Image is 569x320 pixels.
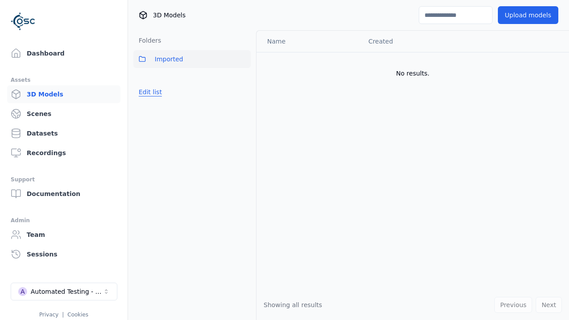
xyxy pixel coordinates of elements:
[153,11,185,20] span: 3D Models
[7,245,120,263] a: Sessions
[264,301,322,308] span: Showing all results
[7,144,120,162] a: Recordings
[11,75,117,85] div: Assets
[498,6,558,24] button: Upload models
[133,84,167,100] button: Edit list
[11,283,117,300] button: Select a workspace
[133,50,251,68] button: Imported
[62,312,64,318] span: |
[155,54,183,64] span: Imported
[256,52,569,95] td: No results.
[256,31,361,52] th: Name
[7,44,120,62] a: Dashboard
[68,312,88,318] a: Cookies
[7,105,120,123] a: Scenes
[361,31,469,52] th: Created
[11,174,117,185] div: Support
[7,124,120,142] a: Datasets
[7,85,120,103] a: 3D Models
[11,9,36,34] img: Logo
[11,215,117,226] div: Admin
[7,185,120,203] a: Documentation
[133,36,161,45] h3: Folders
[7,226,120,244] a: Team
[39,312,58,318] a: Privacy
[18,287,27,296] div: A
[31,287,103,296] div: Automated Testing - Playwright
